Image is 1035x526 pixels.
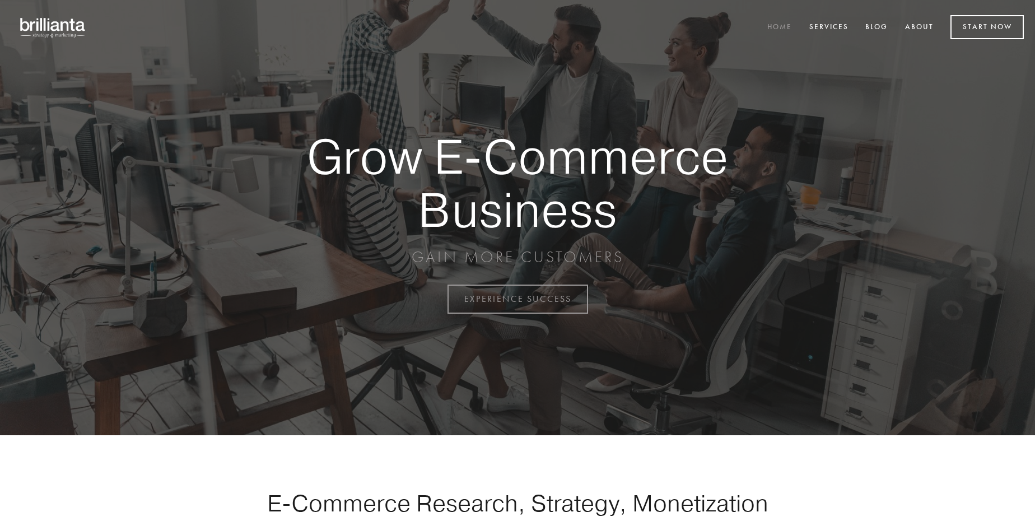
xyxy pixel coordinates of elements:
a: Services [802,18,856,37]
strong: Grow E-Commerce Business [268,130,767,236]
a: Blog [858,18,895,37]
p: GAIN MORE CUSTOMERS [268,247,767,267]
a: Home [760,18,799,37]
img: brillianta - research, strategy, marketing [11,11,95,44]
a: EXPERIENCE SUCCESS [447,285,588,314]
a: About [898,18,941,37]
h1: E-Commerce Research, Strategy, Monetization [232,489,803,517]
a: Start Now [950,15,1024,39]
